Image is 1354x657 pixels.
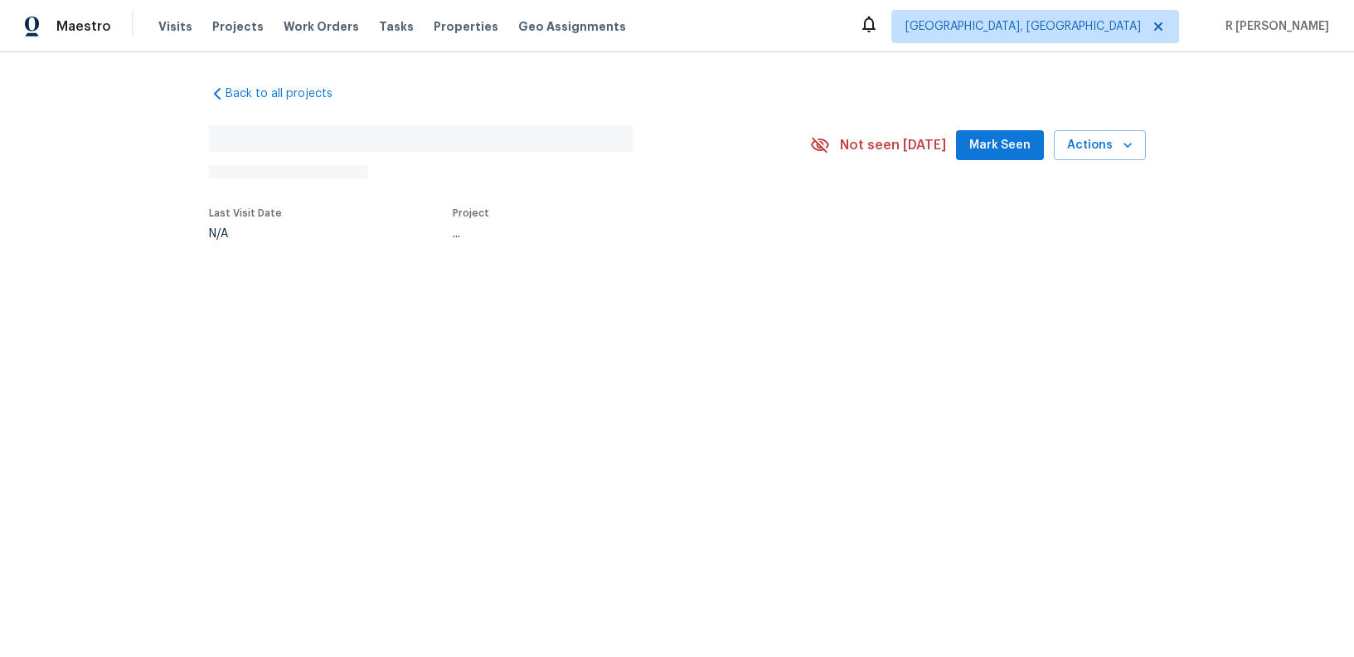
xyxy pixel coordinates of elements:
[518,18,626,35] span: Geo Assignments
[212,18,264,35] span: Projects
[840,137,946,153] span: Not seen [DATE]
[56,18,111,35] span: Maestro
[1054,130,1146,161] button: Actions
[453,228,771,240] div: ...
[956,130,1044,161] button: Mark Seen
[158,18,192,35] span: Visits
[209,85,368,102] a: Back to all projects
[1067,135,1133,156] span: Actions
[379,21,414,32] span: Tasks
[1219,18,1329,35] span: R [PERSON_NAME]
[969,135,1031,156] span: Mark Seen
[905,18,1141,35] span: [GEOGRAPHIC_DATA], [GEOGRAPHIC_DATA]
[209,228,282,240] div: N/A
[284,18,359,35] span: Work Orders
[209,208,282,218] span: Last Visit Date
[434,18,498,35] span: Properties
[453,208,489,218] span: Project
